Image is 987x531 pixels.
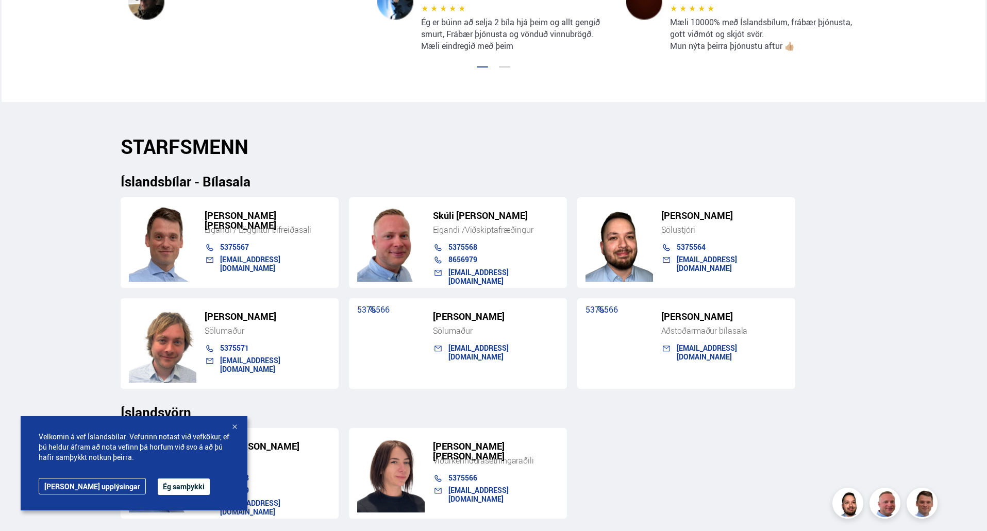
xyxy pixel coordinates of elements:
[121,174,867,189] h3: Íslandsbílar - Bílasala
[220,343,249,353] a: 5375571
[834,489,865,520] img: nhp88E3Fdnt1Opn2.png
[433,455,559,466] div: Viðurkenndur
[357,435,425,512] img: TiAwD7vhpwHUHg8j.png
[433,211,559,220] h5: Skúli [PERSON_NAME]
[205,441,330,451] h5: Skúli [PERSON_NAME]
[670,40,859,52] p: Mun nýta þeirra þjónustu aftur 👍🏼
[585,204,653,282] img: nhp88E3Fdnt1Opn2.png
[39,432,229,463] span: Velkomin á vef Íslandsbílar. Vefurinn notast við vefkökur, ef þú heldur áfram að nota vefinn þá h...
[448,473,477,483] a: 5375566
[220,242,249,252] a: 5375567
[661,211,787,220] h5: [PERSON_NAME]
[661,225,787,235] div: Sölustjóri
[158,478,210,495] button: Ég samþykki
[433,441,559,461] h5: [PERSON_NAME] [PERSON_NAME]
[661,312,787,321] h5: [PERSON_NAME]
[220,498,280,516] a: [EMAIL_ADDRESS][DOMAIN_NAME]
[677,254,737,272] a: [EMAIL_ADDRESS][DOMAIN_NAME]
[205,225,330,235] div: Eigandi / Löggiltur bifreiðasali
[908,489,939,520] img: FbJEzSuNWCJXmdc-.webp
[448,485,509,503] a: [EMAIL_ADDRESS][DOMAIN_NAME]
[448,254,477,264] a: 8656979
[448,343,509,361] a: [EMAIL_ADDRESS][DOMAIN_NAME]
[448,242,477,252] a: 5375568
[129,305,196,383] img: SZ4H-t_Copy_of_C.png
[39,478,146,494] a: [PERSON_NAME] upplýsingar
[448,267,509,285] a: [EMAIL_ADDRESS][DOMAIN_NAME]
[205,312,330,321] h5: [PERSON_NAME]
[121,135,867,158] h2: STARFSMENN
[677,242,706,252] a: 5375564
[661,326,787,336] div: Aðstoðarmaður bílasala
[421,16,610,52] p: Ég er búinn að selja 2 bíla hjá þeim og allt gengið smurt, Frábær þjónusta og vönduð vinnubrögð. ...
[433,312,559,321] h5: [PERSON_NAME]
[670,3,714,14] span: ★ ★ ★ ★ ★
[205,326,330,336] div: Sölumaður
[129,204,196,282] img: FbJEzSuNWCJXmdc-.webp
[220,355,280,373] a: [EMAIL_ADDRESS][DOMAIN_NAME]
[357,204,425,282] img: siFngHWaQ9KaOqBr.png
[433,326,559,336] div: Sölumaður
[465,224,533,235] span: Viðskiptafræðingur
[121,404,867,420] h3: Íslandsvörn
[8,4,39,35] button: Opna LiveChat spjallviðmót
[480,455,534,466] span: ásetningaraðili
[205,455,330,466] div: Sölumaður
[205,211,330,230] h5: [PERSON_NAME] [PERSON_NAME]
[421,3,465,14] span: ★ ★ ★ ★ ★
[220,254,280,272] a: [EMAIL_ADDRESS][DOMAIN_NAME]
[357,304,390,315] a: 5375566
[433,225,559,235] div: Eigandi /
[871,489,902,520] img: siFngHWaQ9KaOqBr.png
[677,343,737,361] a: [EMAIL_ADDRESS][DOMAIN_NAME]
[670,16,859,40] p: Mæli 10000% með Íslandsbílum, frábær þjónusta, gott viðmót og skjót svör.
[585,304,618,315] a: 5375566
